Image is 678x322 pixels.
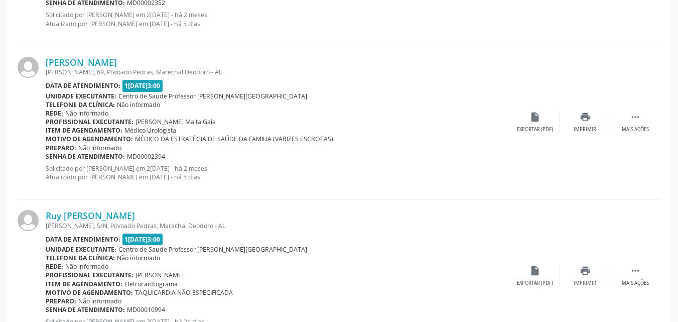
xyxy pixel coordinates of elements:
[46,280,122,288] b: Item de agendamento:
[46,152,125,161] b: Senha de atendimento:
[117,254,160,262] span: Não informado
[46,262,63,271] b: Rede:
[46,245,116,254] b: Unidade executante:
[580,265,591,276] i: print
[46,81,120,90] b: Data de atendimento:
[124,280,178,288] span: Eletrocardiograma
[46,11,510,28] p: Solicitado por [PERSON_NAME] em 2[DATE] - há 2 meses Atualizado por [PERSON_NAME] em [DATE] - há ...
[46,254,115,262] b: Telefone da clínica:
[46,210,135,221] a: Ruy [PERSON_NAME]
[622,126,649,133] div: Mais ações
[135,135,333,143] span: MÉDICO DA ESTRATÉGIA DE SAÚDE DA FAMILIA (VARIZES ESCROTAS)
[517,126,553,133] div: Exportar (PDF)
[46,57,117,68] a: [PERSON_NAME]
[135,271,184,279] span: [PERSON_NAME]
[46,288,133,297] b: Motivo de agendamento:
[46,126,122,135] b: Item de agendamento:
[122,80,163,91] span: 1[DATE]3:00
[65,262,108,271] span: Não informado
[46,305,125,314] b: Senha de atendimento:
[46,118,133,126] b: Profissional executante:
[46,271,133,279] b: Profissional executante:
[622,280,649,287] div: Mais ações
[46,100,115,109] b: Telefone da clínica:
[127,152,165,161] span: MD00002394
[517,280,553,287] div: Exportar (PDF)
[46,92,116,100] b: Unidade executante:
[78,297,121,305] span: Não informado
[65,109,108,118] span: Não informado
[580,112,591,123] i: print
[574,126,596,133] div: Imprimir
[46,68,510,76] div: [PERSON_NAME], 69, Povoado Pedras, Marechal Deodoro - AL
[46,144,76,152] b: Preparo:
[630,265,641,276] i: 
[529,112,540,123] i: insert_drive_file
[46,109,63,118] b: Rede:
[118,245,307,254] span: Centro de Saude Professor [PERSON_NAME][GEOGRAPHIC_DATA]
[46,222,510,230] div: [PERSON_NAME], S/N, Povoado Pedras, Marechal Deodoro - AL
[135,118,216,126] span: [PERSON_NAME] Malta Gaia
[46,164,510,181] p: Solicitado por [PERSON_NAME] em 2[DATE] - há 2 meses Atualizado por [PERSON_NAME] em [DATE] - há ...
[574,280,596,287] div: Imprimir
[117,100,160,109] span: Não informado
[18,57,39,78] img: img
[78,144,121,152] span: Não informado
[630,112,641,123] i: 
[127,305,165,314] span: MD00010994
[46,235,120,244] b: Data de atendimento:
[124,126,176,135] span: Médico Urologista
[18,210,39,231] img: img
[118,92,307,100] span: Centro de Saude Professor [PERSON_NAME][GEOGRAPHIC_DATA]
[122,234,163,245] span: 1[DATE]3:00
[529,265,540,276] i: insert_drive_file
[46,135,133,143] b: Motivo de agendamento:
[135,288,233,297] span: TAQUICARDIA NÃO ESPECIFICADA
[46,297,76,305] b: Preparo:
